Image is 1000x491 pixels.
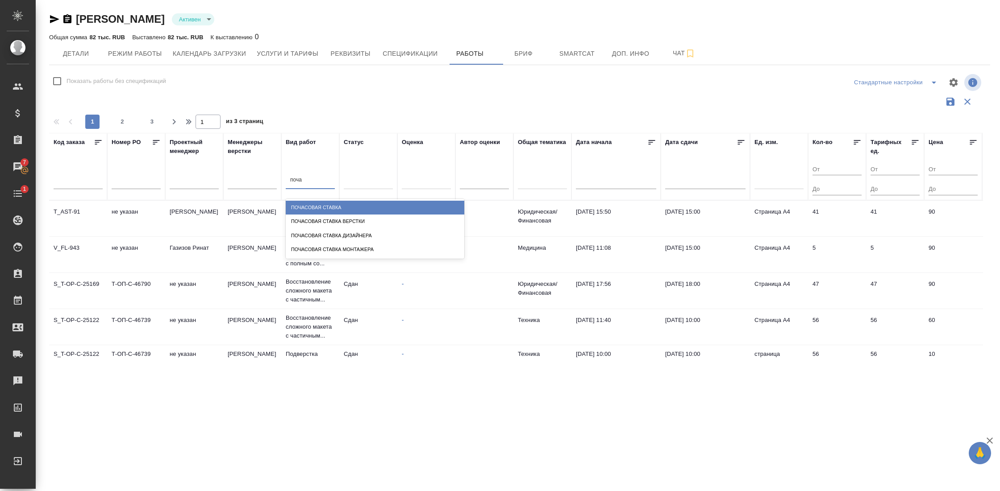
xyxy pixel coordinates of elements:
div: Ед. изм. [754,138,778,147]
span: Чат [663,48,706,59]
td: Страница А4 [750,311,808,342]
td: [PERSON_NAME] [223,275,281,306]
a: [PERSON_NAME] [76,13,165,25]
td: [DATE] 11:40 [571,311,661,342]
td: [PERSON_NAME] [223,311,281,342]
div: Код заказа [54,138,85,147]
td: Юридическая/Финансовая [513,203,571,234]
td: Т-ОП-С-46790 [107,275,165,306]
td: [PERSON_NAME] [223,345,281,376]
td: [DATE] 15:00 [661,239,750,270]
td: 5 [866,239,924,270]
td: 41 [808,203,866,234]
td: 90 [924,275,982,306]
div: Цена [929,138,943,147]
span: Услуги и тарифы [257,48,318,59]
span: Реквизиты [329,48,372,59]
td: 47 [866,275,924,306]
td: Страница А4 [750,203,808,234]
td: 5 [808,239,866,270]
td: Т-ОП-С-46739 [107,345,165,376]
span: 2 [115,117,129,126]
td: Сдан [339,311,397,342]
td: [DATE] 18:00 [661,275,750,306]
p: Подверстка [286,350,335,359]
div: Статус [344,138,364,147]
td: 60 [924,311,982,342]
div: Почасовая ставка [286,201,464,215]
td: [DATE] 10:00 [661,345,750,376]
button: 2 [115,115,129,129]
span: Smartcat [556,48,599,59]
p: Выставлено [132,34,168,41]
span: 🙏 [972,444,987,462]
div: Автор оценки [460,138,500,147]
button: 3 [145,115,159,129]
td: не указан [165,311,223,342]
div: Почасовая ставка верстки [286,215,464,228]
button: Сохранить фильтры [942,93,959,110]
td: S_T-OP-C-25122 [49,345,107,376]
div: Дата начала [576,138,612,147]
div: 0 [210,32,258,42]
td: 41 [866,203,924,234]
td: [PERSON_NAME] [165,203,223,234]
td: S_T-OP-C-25122 [49,311,107,342]
p: К выставлению [210,34,254,41]
a: - [402,351,404,357]
td: Техника [513,345,571,376]
td: [DATE] 15:00 [661,203,750,234]
td: 56 [866,311,924,342]
p: Общая сумма [49,34,89,41]
td: не указан [165,345,223,376]
p: Восстановление сложного макета с частичным... [286,277,335,304]
div: Тарифных ед. [871,138,911,156]
span: 7 [17,158,31,167]
div: Дата сдачи [665,138,698,147]
button: 🙏 [969,442,991,464]
td: не указан [107,239,165,270]
div: Общая тематика [518,138,566,147]
div: Активен [172,13,214,25]
span: Настроить таблицу [943,72,964,93]
td: Газизов Ринат [165,239,223,270]
td: [DATE] 17:56 [571,275,661,306]
td: 47 [808,275,866,306]
td: T_AST-91 [49,203,107,234]
a: - [402,317,404,323]
td: не указан [165,275,223,306]
span: Календарь загрузки [173,48,246,59]
div: Менеджеры верстки [228,138,277,156]
div: Проектный менеджер [170,138,219,156]
span: Показать работы без спецификаций [67,77,166,86]
td: Юридическая/Финансовая [513,275,571,306]
td: 56 [866,345,924,376]
div: Вид работ [286,138,316,147]
div: Почасовая ставка монтажера [286,243,464,256]
span: Бриф [502,48,545,59]
td: [DATE] 10:00 [571,345,661,376]
div: split button [852,75,943,90]
p: 82 тыс. RUB [89,34,125,41]
td: [PERSON_NAME] [223,239,281,270]
td: [PERSON_NAME] [223,203,281,234]
div: Кол-во [812,138,833,147]
td: Техника [513,311,571,342]
div: Почасовая ставка дизайнера [286,229,464,243]
td: [DATE] 11:08 [571,239,661,270]
td: Сдан [339,345,397,376]
p: 82 тыс. RUB [168,34,204,41]
span: 1 [17,185,31,194]
button: Сбросить фильтры [959,93,976,110]
span: Доп. инфо [609,48,652,59]
span: 3 [145,117,159,126]
a: 1 [2,182,33,205]
td: 10 [924,345,982,376]
td: Страница А4 [750,239,808,270]
p: Восстановление сложного макета с частичным... [286,314,335,340]
td: 56 [808,345,866,376]
span: из 3 страниц [226,116,263,129]
td: V_FL-943 [49,239,107,270]
div: Номер PO [112,138,141,147]
a: - [402,281,404,287]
